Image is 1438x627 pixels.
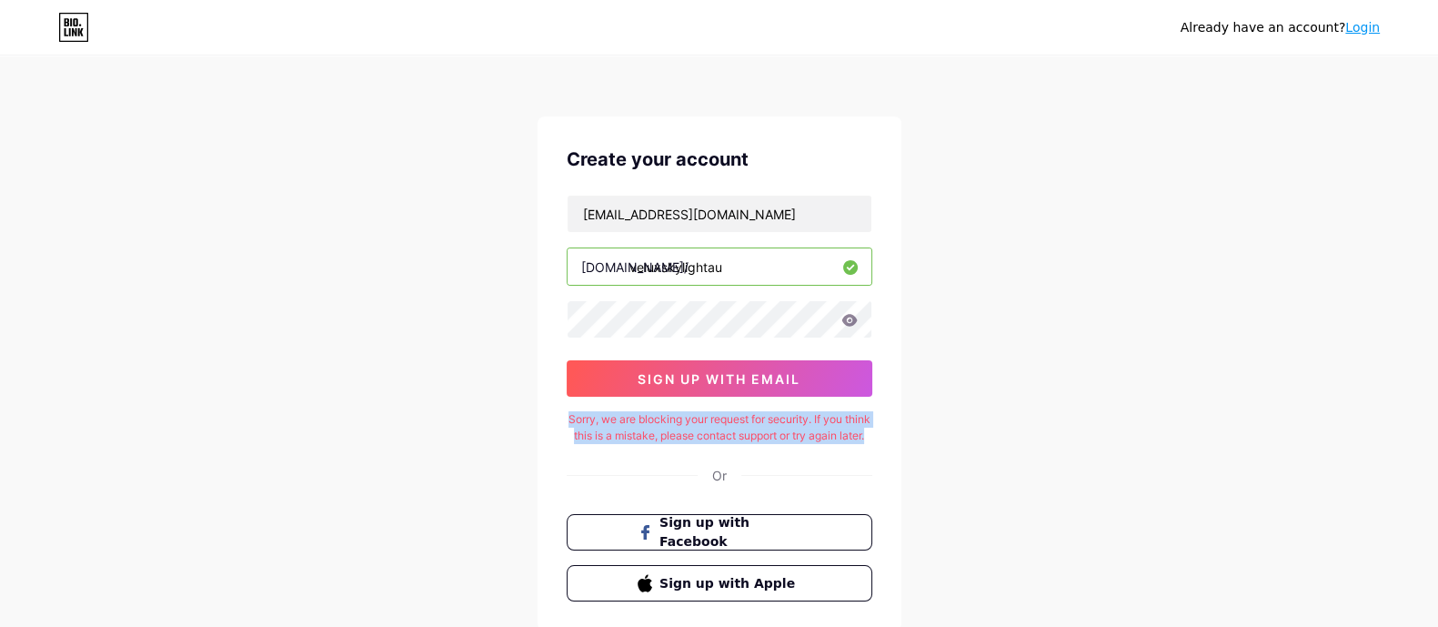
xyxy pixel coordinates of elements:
[568,248,871,285] input: username
[567,411,872,444] div: Sorry, we are blocking your request for security. If you think this is a mistake, please contact ...
[659,513,800,551] span: Sign up with Facebook
[712,466,727,485] div: Or
[567,146,872,173] div: Create your account
[567,565,872,602] button: Sign up with Apple
[638,371,800,387] span: sign up with email
[1181,18,1380,37] div: Already have an account?
[567,514,872,551] button: Sign up with Facebook
[568,196,871,232] input: Email
[581,258,689,277] div: [DOMAIN_NAME]/
[659,574,800,593] span: Sign up with Apple
[567,360,872,397] button: sign up with email
[1345,20,1380,35] a: Login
